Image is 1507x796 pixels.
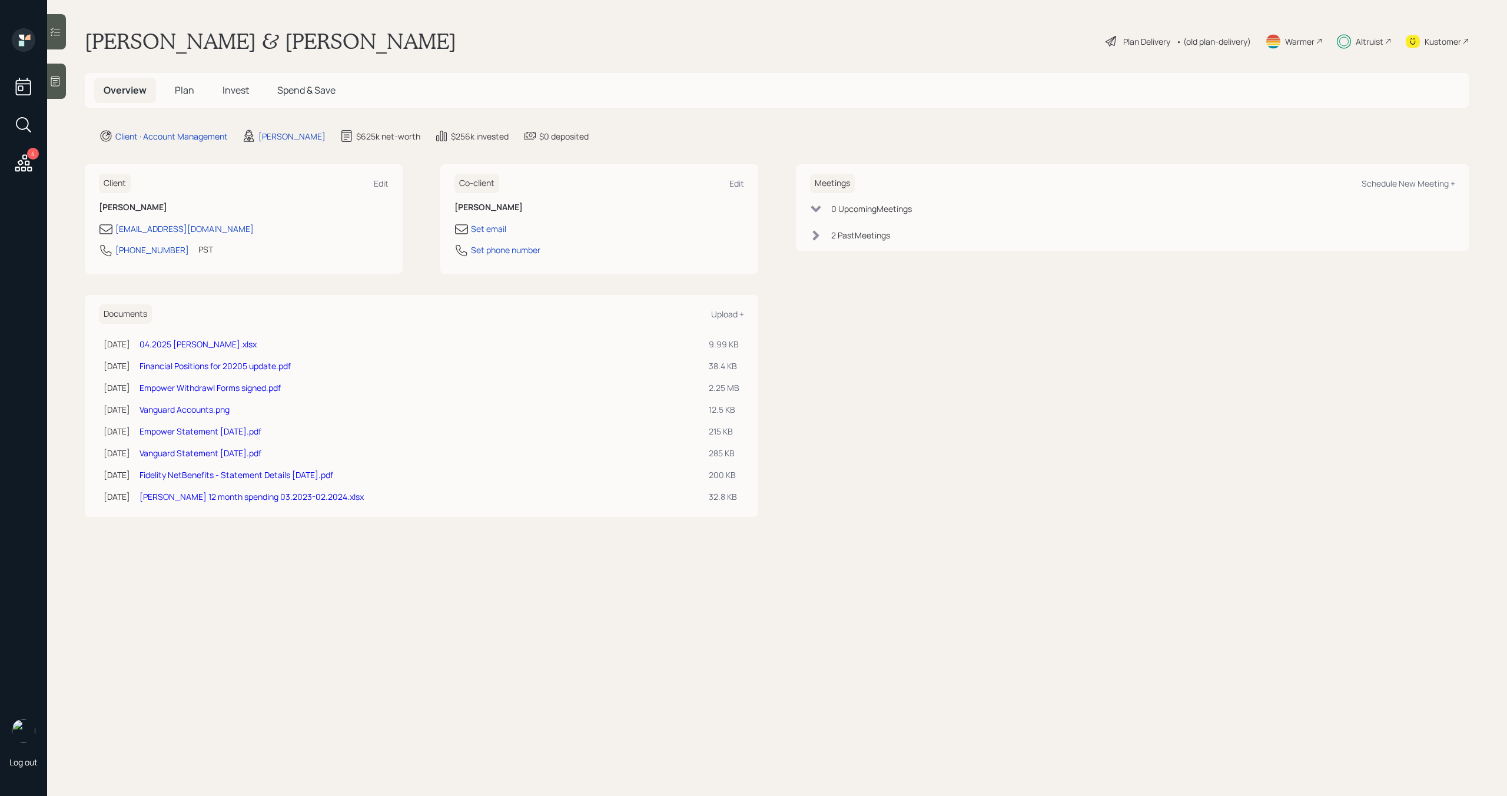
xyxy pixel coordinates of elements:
[709,447,739,459] div: 285 KB
[99,174,131,193] h6: Client
[140,426,261,437] a: Empower Statement [DATE].pdf
[140,447,261,459] a: Vanguard Statement [DATE].pdf
[258,130,326,142] div: [PERSON_NAME]
[471,244,540,256] div: Set phone number
[374,178,389,189] div: Edit
[104,360,130,372] div: [DATE]
[140,491,364,502] a: [PERSON_NAME] 12 month spending 03.2023-02.2024.xlsx
[709,469,739,481] div: 200 KB
[539,130,589,142] div: $0 deposited
[1362,178,1455,189] div: Schedule New Meeting +
[104,425,130,437] div: [DATE]
[115,244,189,256] div: [PHONE_NUMBER]
[104,338,130,350] div: [DATE]
[711,309,744,320] div: Upload +
[451,130,509,142] div: $256k invested
[140,469,333,480] a: Fidelity NetBenefits - Statement Details [DATE].pdf
[709,338,739,350] div: 9.99 KB
[104,84,147,97] span: Overview
[471,223,506,235] div: Set email
[356,130,420,142] div: $625k net-worth
[454,203,744,213] h6: [PERSON_NAME]
[104,490,130,503] div: [DATE]
[115,130,228,142] div: Client · Account Management
[140,382,281,393] a: Empower Withdrawl Forms signed.pdf
[1425,35,1461,48] div: Kustomer
[115,223,254,235] div: [EMAIL_ADDRESS][DOMAIN_NAME]
[709,490,739,503] div: 32.8 KB
[140,339,257,350] a: 04.2025 [PERSON_NAME].xlsx
[223,84,249,97] span: Invest
[99,304,152,324] h6: Documents
[85,28,456,54] h1: [PERSON_NAME] & [PERSON_NAME]
[454,174,499,193] h6: Co-client
[709,425,739,437] div: 215 KB
[709,382,739,394] div: 2.25 MB
[1285,35,1315,48] div: Warmer
[1356,35,1383,48] div: Altruist
[140,360,291,372] a: Financial Positions for 20205 update.pdf
[729,178,744,189] div: Edit
[12,719,35,742] img: michael-russo-headshot.png
[104,469,130,481] div: [DATE]
[104,382,130,394] div: [DATE]
[1176,35,1251,48] div: • (old plan-delivery)
[104,447,130,459] div: [DATE]
[104,403,130,416] div: [DATE]
[810,174,855,193] h6: Meetings
[709,403,739,416] div: 12.5 KB
[831,229,890,241] div: 2 Past Meeting s
[27,148,39,160] div: 4
[709,360,739,372] div: 38.4 KB
[1123,35,1170,48] div: Plan Delivery
[277,84,336,97] span: Spend & Save
[175,84,194,97] span: Plan
[831,203,912,215] div: 0 Upcoming Meeting s
[198,243,213,256] div: PST
[140,404,230,415] a: Vanguard Accounts.png
[99,203,389,213] h6: [PERSON_NAME]
[9,757,38,768] div: Log out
